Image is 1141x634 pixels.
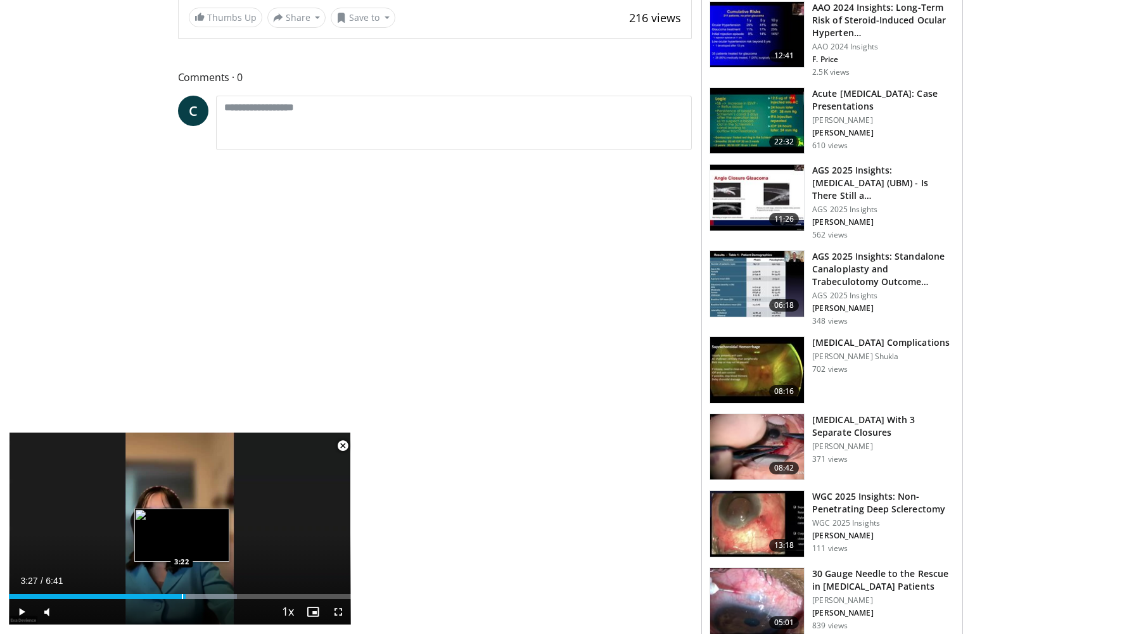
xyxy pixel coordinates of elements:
span: Comments 0 [178,69,692,86]
a: Thumbs Up [189,8,262,27]
span: 05:01 [769,616,800,629]
p: [PERSON_NAME] [812,441,955,452]
p: WGC 2025 Insights [812,518,955,528]
p: 562 views [812,230,848,240]
p: F. Price [812,54,955,65]
img: 70667664-86a4-45d1-8ebc-87674d5d23cb.150x105_q85_crop-smart_upscale.jpg [710,88,804,154]
p: [PERSON_NAME] [812,303,955,314]
img: 72e2ac78-695d-4ba1-a214-a969ffb918ed.150x105_q85_crop-smart_upscale.jpg [710,414,804,480]
span: 08:16 [769,385,800,398]
h3: 30 Gauge Needle to the Rescue in [MEDICAL_DATA] Patients [812,567,955,593]
button: Save to [331,8,395,28]
span: 12:41 [769,49,800,62]
p: 839 views [812,621,848,631]
a: 08:42 [MEDICAL_DATA] With 3 Separate Closures [PERSON_NAME] 371 views [710,414,955,481]
p: [PERSON_NAME] [812,217,955,227]
p: [PERSON_NAME] Shukla [812,352,950,362]
button: Play [9,599,34,624]
a: 13:18 WGC 2025 Insights: Non-Penetrating Deep Sclerectomy WGC 2025 Insights [PERSON_NAME] 111 views [710,490,955,557]
a: 22:32 Acute [MEDICAL_DATA]: Case Presentations [PERSON_NAME] [PERSON_NAME] 610 views [710,87,955,155]
h3: [MEDICAL_DATA] Complications [812,336,950,349]
button: Playback Rate [275,599,300,624]
button: Enable picture-in-picture mode [300,599,326,624]
img: 96d21746-868e-4050-b416-382236c60bc7.150x105_q85_crop-smart_upscale.jpg [710,337,804,403]
button: Mute [34,599,60,624]
p: 111 views [812,543,848,554]
p: [PERSON_NAME] [812,128,955,138]
img: e89d9ca0-2a00-4e8a-87e7-a62f747f1d8a.150x105_q85_crop-smart_upscale.jpg [710,165,804,231]
span: 216 views [629,10,681,25]
img: image.jpeg [134,509,229,562]
p: AGS 2025 Insights [812,205,955,215]
span: 06:18 [769,299,800,312]
p: [PERSON_NAME] [812,595,955,605]
p: [PERSON_NAME] [812,531,955,541]
span: 3:27 [20,576,37,586]
span: / [41,576,43,586]
img: 5706f1aa-143e-4cbb-a566-f7b6e9d80682.150x105_q85_crop-smart_upscale.jpg [710,251,804,317]
a: C [178,96,208,126]
button: Fullscreen [326,599,351,624]
p: 371 views [812,454,848,464]
a: 06:18 AGS 2025 Insights: Standalone Canaloplasty and Trabeculotomy Outcome… AGS 2025 Insights [PE... [710,250,955,326]
h3: WGC 2025 Insights: Non-Penetrating Deep Sclerectomy [812,490,955,516]
h3: AGS 2025 Insights: [MEDICAL_DATA] (UBM) - Is There Still a… [812,164,955,202]
p: AAO 2024 Insights [812,42,955,52]
span: 08:42 [769,462,800,474]
h3: [MEDICAL_DATA] With 3 Separate Closures [812,414,955,439]
a: 08:16 [MEDICAL_DATA] Complications [PERSON_NAME] Shukla 702 views [710,336,955,403]
p: 702 views [812,364,848,374]
img: d1bebadf-5ef8-4c82-bd02-47cdd9740fa5.150x105_q85_crop-smart_upscale.jpg [710,2,804,68]
h3: AGS 2025 Insights: Standalone Canaloplasty and Trabeculotomy Outcome… [812,250,955,288]
p: 2.5K views [812,67,850,77]
img: f9895820-373e-4439-9b90-926018fcddbb.150x105_q85_crop-smart_upscale.jpg [710,491,804,557]
span: 22:32 [769,136,800,148]
p: 610 views [812,141,848,151]
span: 6:41 [46,576,63,586]
span: 11:26 [769,213,800,225]
h3: Acute [MEDICAL_DATA]: Case Presentations [812,87,955,113]
p: [PERSON_NAME] [812,115,955,125]
span: 13:18 [769,539,800,552]
a: 11:26 AGS 2025 Insights: [MEDICAL_DATA] (UBM) - Is There Still a… AGS 2025 Insights [PERSON_NAME]... [710,164,955,240]
p: [PERSON_NAME] [812,608,955,618]
video-js: Video Player [9,433,351,625]
img: bd57fdac-6d73-47f9-8cf0-af6d41c5a0e1.150x105_q85_crop-smart_upscale.jpg [710,568,804,634]
button: Share [267,8,326,28]
p: AGS 2025 Insights [812,291,955,301]
p: 348 views [812,316,848,326]
button: Close [330,433,355,459]
a: 12:41 AAO 2024 Insights: Long-Term Risk of Steroid-Induced Ocular Hyperten… AAO 2024 Insights F. ... [710,1,955,77]
h3: AAO 2024 Insights: Long-Term Risk of Steroid-Induced Ocular Hyperten… [812,1,955,39]
div: Progress Bar [9,594,351,599]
